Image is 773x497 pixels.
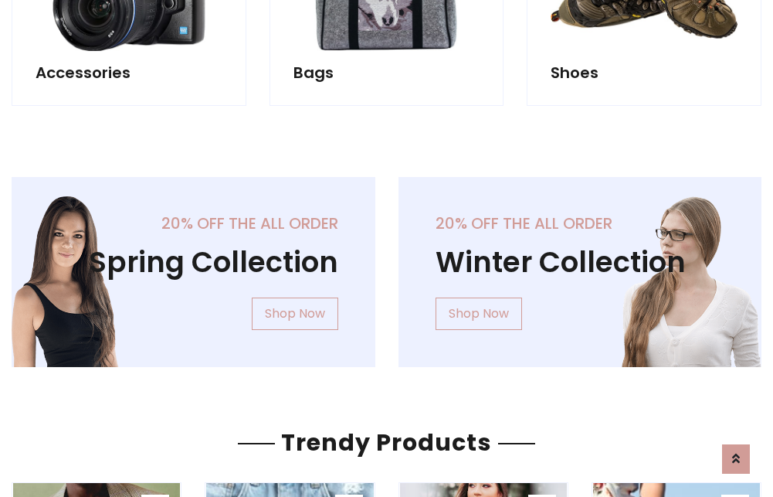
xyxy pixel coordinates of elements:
h1: Winter Collection [436,245,725,279]
h5: 20% off the all order [49,214,338,233]
h5: Accessories [36,63,222,82]
a: Shop Now [436,298,522,330]
span: Trendy Products [275,426,498,459]
a: Shop Now [252,298,338,330]
h5: Shoes [551,63,737,82]
h5: Bags [293,63,480,82]
h5: 20% off the all order [436,214,725,233]
h1: Spring Collection [49,245,338,279]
